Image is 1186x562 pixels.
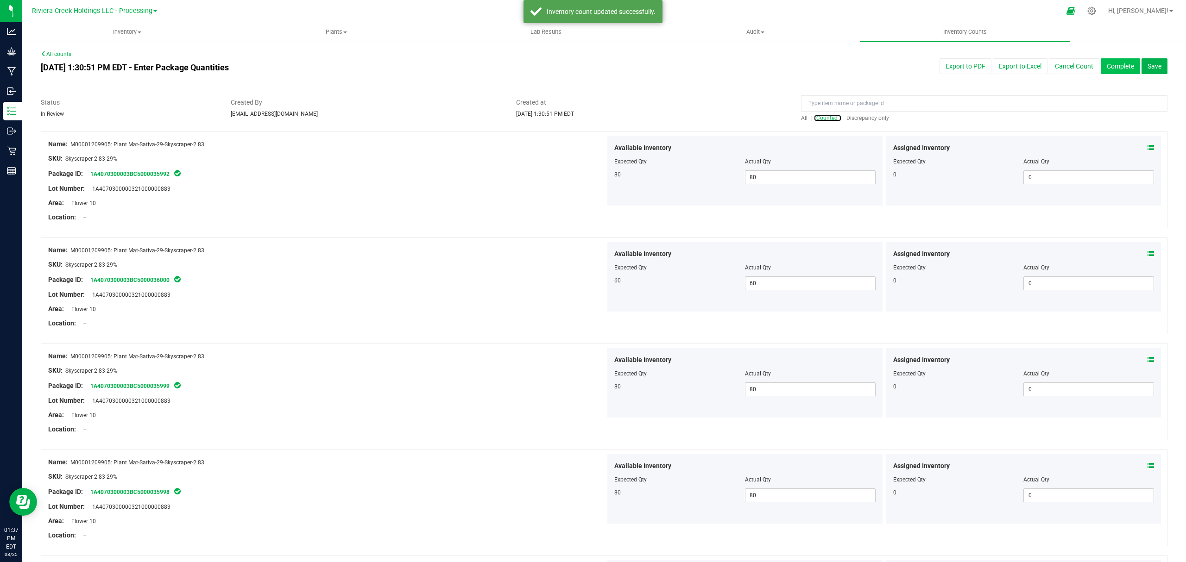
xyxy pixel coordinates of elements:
[7,67,16,76] inline-svg: Manufacturing
[1101,58,1140,74] button: Complete
[41,111,64,117] span: In Review
[547,7,656,16] div: Inventory count updated successfully.
[48,276,83,283] span: Package ID:
[614,461,671,471] span: Available Inventory
[860,22,1070,42] a: Inventory Counts
[846,115,889,121] span: Discrepancy only
[67,518,96,525] span: Flower 10
[48,305,64,312] span: Area:
[1024,489,1154,502] input: 0
[893,461,950,471] span: Assigned Inventory
[41,51,71,57] a: All counts
[814,115,841,121] a: Counted
[88,186,170,192] span: 1A4070300000321000000883
[614,171,621,178] span: 80
[931,28,999,36] span: Inventory Counts
[48,140,68,148] span: Name:
[67,306,96,312] span: Flower 10
[90,171,170,177] a: 1A4070300003BC5000035992
[48,411,64,418] span: Area:
[893,263,1024,272] div: Expected Qty
[893,276,1024,285] div: 0
[993,58,1047,74] button: Export to Excel
[1023,157,1154,166] div: Actual Qty
[441,22,650,42] a: Lab Results
[48,319,76,327] span: Location:
[48,488,83,495] span: Package ID:
[650,22,860,42] a: Audit
[41,63,692,72] h4: [DATE] 1:30:51 PM EDT - Enter Package Quantities
[7,126,16,136] inline-svg: Outbound
[173,487,182,496] span: In Sync
[70,459,204,466] span: M00001209905: Plant Mat-Sativa-29-Skyscraper-2.83
[48,382,83,389] span: Package ID:
[79,320,86,327] span: --
[48,531,76,539] span: Location:
[745,476,771,483] span: Actual Qty
[7,47,16,56] inline-svg: Grow
[48,367,63,374] span: SKU:
[70,353,204,360] span: M00001209905: Plant Mat-Sativa-29-Skyscraper-2.83
[22,22,232,42] a: Inventory
[745,264,771,271] span: Actual Qty
[48,185,85,192] span: Lot Number:
[1142,58,1167,74] button: Save
[48,291,85,298] span: Lot Number:
[614,277,621,284] span: 60
[48,503,85,510] span: Lot Number:
[614,355,671,365] span: Available Inventory
[173,169,182,178] span: In Sync
[893,382,1024,391] div: 0
[614,249,671,259] span: Available Inventory
[745,158,771,165] span: Actual Qty
[7,146,16,156] inline-svg: Retail
[7,27,16,36] inline-svg: Analytics
[23,28,231,36] span: Inventory
[1023,263,1154,272] div: Actual Qty
[614,264,647,271] span: Expected Qty
[893,170,1024,179] div: 0
[893,488,1024,497] div: 0
[48,458,68,466] span: Name:
[70,141,204,148] span: M00001209905: Plant Mat-Sativa-29-Skyscraper-2.83
[1148,62,1161,70] span: Save
[48,261,63,268] span: SKU:
[614,476,647,483] span: Expected Qty
[516,98,788,107] span: Created at
[801,95,1167,112] input: Type item name or package id
[79,214,86,221] span: --
[614,158,647,165] span: Expected Qty
[48,352,68,360] span: Name:
[893,157,1024,166] div: Expected Qty
[893,369,1024,378] div: Expected Qty
[614,489,621,496] span: 80
[1023,475,1154,484] div: Actual Qty
[614,383,621,390] span: 80
[844,115,889,121] a: Discrepancy only
[90,277,170,283] a: 1A4070300003BC5000036000
[4,551,18,558] p: 08/25
[65,156,117,162] span: Skyscraper-2.83-29%
[48,170,83,177] span: Package ID:
[1086,6,1098,15] div: Manage settings
[745,277,875,290] input: 60
[9,488,37,516] iframe: Resource center
[173,275,182,284] span: In Sync
[67,412,96,418] span: Flower 10
[232,22,441,42] a: Plants
[90,489,170,495] a: 1A4070300003BC5000035998
[70,247,204,254] span: M00001209905: Plant Mat-Sativa-29-Skyscraper-2.83
[65,474,117,480] span: Skyscraper-2.83-29%
[173,381,182,390] span: In Sync
[516,111,574,117] span: [DATE] 1:30:51 PM EDT
[65,368,117,374] span: Skyscraper-2.83-29%
[745,370,771,377] span: Actual Qty
[88,398,170,404] span: 1A4070300000321000000883
[88,504,170,510] span: 1A4070300000321000000883
[48,155,63,162] span: SKU:
[893,355,950,365] span: Assigned Inventory
[841,115,843,121] span: |
[48,517,64,525] span: Area:
[1024,171,1154,184] input: 0
[940,58,991,74] button: Export to PDF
